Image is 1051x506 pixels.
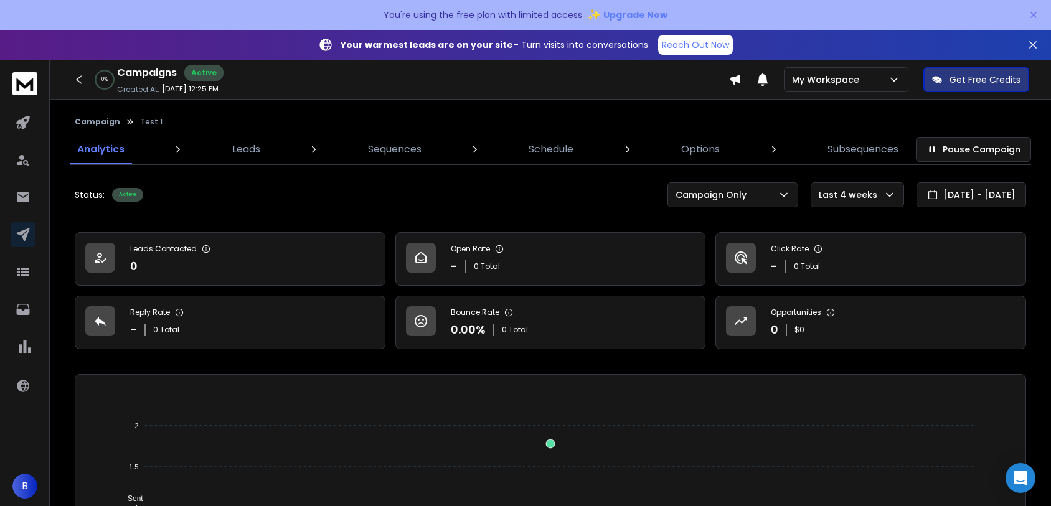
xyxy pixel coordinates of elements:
p: You're using the free plan with limited access [384,9,582,21]
img: logo [12,72,37,95]
button: [DATE] - [DATE] [917,182,1026,207]
div: Active [112,188,143,202]
p: 0 [771,321,778,339]
span: Upgrade Now [603,9,667,21]
a: Leads [225,134,268,164]
p: $ 0 [794,325,804,335]
p: 0 Total [794,261,820,271]
p: – Turn visits into conversations [341,39,648,51]
p: [DATE] 12:25 PM [162,84,219,94]
p: 0 Total [153,325,179,335]
p: Options [681,142,720,157]
button: ✨Upgrade Now [587,2,667,27]
a: Open Rate-0 Total [395,232,706,286]
p: - [130,321,137,339]
a: Bounce Rate0.00%0 Total [395,296,706,349]
a: Subsequences [820,134,906,164]
p: Analytics [77,142,125,157]
strong: Your warmest leads are on your site [341,39,513,51]
a: Reply Rate-0 Total [75,296,385,349]
p: 0 Total [474,261,500,271]
button: Get Free Credits [923,67,1029,92]
p: 0 [130,258,138,275]
p: My Workspace [792,73,864,86]
p: Leads Contacted [130,244,197,254]
tspan: 2 [134,422,138,429]
button: B [12,474,37,499]
p: Click Rate [771,244,809,254]
p: 0 % [101,76,108,83]
button: Campaign [75,117,120,127]
h1: Campaigns [117,65,177,80]
p: - [451,258,458,275]
p: Open Rate [451,244,490,254]
p: 0.00 % [451,321,486,339]
p: Get Free Credits [950,73,1020,86]
p: Opportunities [771,307,821,317]
a: Click Rate-0 Total [715,232,1026,286]
p: - [771,258,778,275]
div: Open Intercom Messenger [1006,463,1035,493]
a: Opportunities0$0 [715,296,1026,349]
p: Reach Out Now [662,39,729,51]
p: Subsequences [827,142,898,157]
p: Status: [75,189,105,201]
p: Last 4 weeks [819,189,882,201]
a: Sequences [361,134,429,164]
p: Leads [232,142,260,157]
tspan: 1.5 [129,463,138,471]
span: ✨ [587,6,601,24]
p: Created At: [117,85,159,95]
a: Analytics [70,134,132,164]
a: Schedule [521,134,581,164]
div: Active [184,65,224,81]
p: 0 Total [502,325,528,335]
a: Reach Out Now [658,35,733,55]
button: Pause Campaign [916,137,1031,162]
p: Sequences [368,142,422,157]
p: Reply Rate [130,307,170,317]
p: Campaign Only [676,189,752,201]
a: Options [674,134,727,164]
span: Sent [118,494,143,503]
p: Bounce Rate [451,307,499,317]
p: Schedule [529,142,573,157]
p: Test 1 [140,117,163,127]
a: Leads Contacted0 [75,232,385,286]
